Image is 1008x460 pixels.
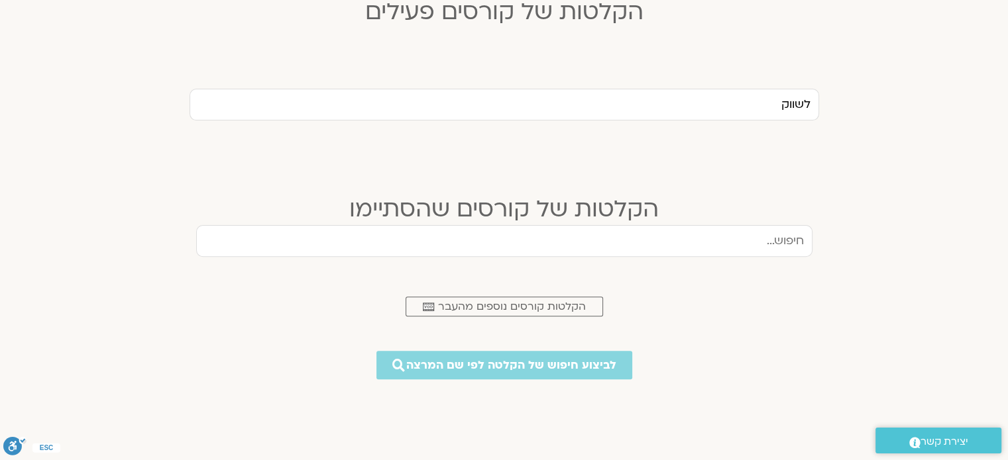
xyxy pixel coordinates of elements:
a: לביצוע חיפוש של הקלטה לפי שם המרצה [376,351,632,379]
input: חיפוש... [190,89,819,120]
span: הקלטות קורסים נוספים מהעבר [438,300,586,312]
span: לביצוע חיפוש של הקלטה לפי שם המרצה [406,359,616,371]
input: חיפוש... [196,225,812,257]
a: הקלטות קורסים נוספים מהעבר [406,297,603,316]
a: יצירת קשר [875,428,1001,453]
h2: הקלטות של קורסים שהסתיימו [196,196,812,222]
span: יצירת קשר [921,433,968,451]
